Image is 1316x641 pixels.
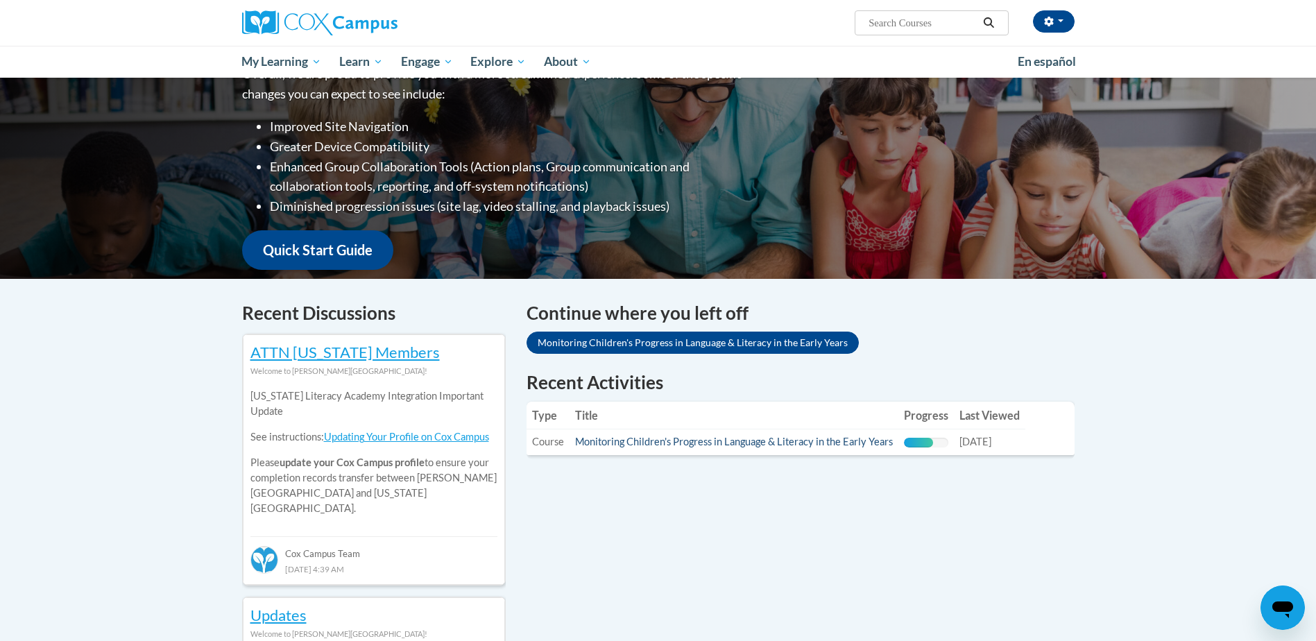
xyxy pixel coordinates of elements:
div: Welcome to [PERSON_NAME][GEOGRAPHIC_DATA]! [250,364,497,379]
span: Learn [339,53,383,70]
div: Please to ensure your completion records transfer between [PERSON_NAME][GEOGRAPHIC_DATA] and [US_... [250,379,497,527]
li: Enhanced Group Collaboration Tools (Action plans, Group communication and collaboration tools, re... [270,157,745,197]
iframe: Button to launch messaging window [1261,586,1305,630]
img: Cox Campus [242,10,398,35]
button: Search [978,15,999,31]
th: Progress [898,402,954,429]
li: Greater Device Compatibility [270,137,745,157]
a: About [535,46,600,78]
input: Search Courses [867,15,978,31]
th: Title [570,402,898,429]
h4: Recent Discussions [242,300,506,327]
img: Cox Campus Team [250,546,278,574]
p: [US_STATE] Literacy Academy Integration Important Update [250,388,497,419]
span: [DATE] [959,436,991,447]
span: Engage [401,53,453,70]
a: Engage [392,46,462,78]
span: About [544,53,591,70]
a: Monitoring Children's Progress in Language & Literacy in the Early Years [575,436,893,447]
b: update your Cox Campus profile [280,456,425,468]
p: Overall, we are proud to provide you with a more streamlined experience. Some of the specific cha... [242,64,745,104]
span: Explore [470,53,526,70]
span: Course [532,436,564,447]
a: Cox Campus [242,10,506,35]
a: Updates [250,606,307,624]
div: Main menu [221,46,1095,78]
th: Last Viewed [954,402,1025,429]
div: [DATE] 4:39 AM [250,561,497,576]
div: Progress, % [904,438,934,447]
th: Type [527,402,570,429]
li: Diminished progression issues (site lag, video stalling, and playback issues) [270,196,745,216]
div: Cox Campus Team [250,536,497,561]
a: Updating Your Profile on Cox Campus [324,431,489,443]
h1: Recent Activities [527,370,1075,395]
h4: Continue where you left off [527,300,1075,327]
a: Explore [461,46,535,78]
a: Monitoring Children's Progress in Language & Literacy in the Early Years [527,332,859,354]
a: My Learning [233,46,331,78]
button: Account Settings [1033,10,1075,33]
a: Learn [330,46,392,78]
a: ATTN [US_STATE] Members [250,343,440,361]
span: En español [1018,54,1076,69]
a: Quick Start Guide [242,230,393,270]
span: My Learning [241,53,321,70]
li: Improved Site Navigation [270,117,745,137]
a: En español [1009,47,1085,76]
p: See instructions: [250,429,497,445]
